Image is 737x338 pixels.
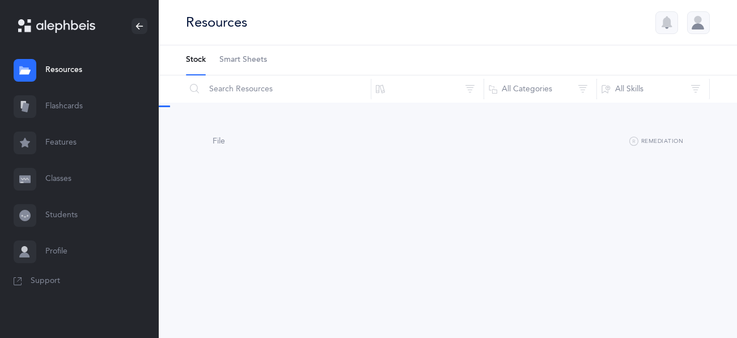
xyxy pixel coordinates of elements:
span: Smart Sheets [219,54,267,66]
button: Remediation [629,135,683,149]
span: Support [31,276,60,287]
button: All Categories [484,75,597,103]
span: File [213,137,225,146]
div: Resources [186,13,247,32]
input: Search Resources [185,75,371,103]
button: All Skills [596,75,710,103]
